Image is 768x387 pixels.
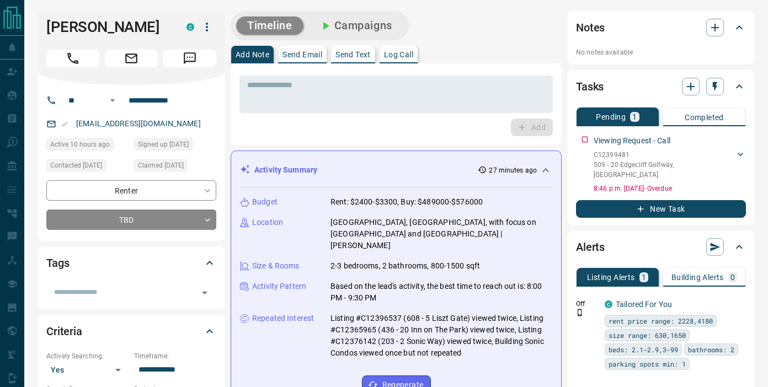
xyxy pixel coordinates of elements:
div: TBD [46,209,216,230]
p: Off [576,299,598,309]
p: Listing #C12396537 (608 - 5 Liszt Gate) viewed twice, Listing #C12365965 (436 - 20 Inn on The Par... [330,313,552,359]
p: Repeated Interest [252,313,314,324]
button: Open [197,285,212,300]
div: Tasks [576,73,746,100]
h2: Tags [46,254,69,272]
p: 27 minutes ago [489,165,537,175]
p: Pending [596,113,626,121]
span: beds: 2.1-2.9,3-99 [609,344,678,355]
div: Alerts [576,234,746,260]
p: 1 [642,273,646,281]
h2: Tasks [576,78,604,95]
div: Criteria [46,318,216,345]
p: Size & Rooms [252,260,300,272]
svg: Email Valid [61,120,68,128]
h2: Criteria [46,322,82,340]
div: Tags [46,250,216,276]
div: Wed Sep 03 2025 [134,138,216,154]
p: Location [252,217,283,228]
p: Viewing Request - Call [594,135,670,147]
p: Building Alerts [671,273,724,281]
h2: Alerts [576,238,605,256]
div: Notes [576,14,746,41]
p: Actively Searching: [46,351,129,361]
a: Tailored For You [616,300,672,309]
p: Based on the lead's activity, the best time to reach out is: 8:00 PM - 9:30 PM [330,281,552,304]
span: parking spots min: 1 [609,358,686,369]
span: Call [46,50,99,67]
button: Timeline [236,17,303,35]
span: bathrooms: 2 [688,344,734,355]
p: Add Note [236,51,269,58]
div: Renter [46,180,216,201]
a: [EMAIL_ADDRESS][DOMAIN_NAME] [76,119,201,128]
div: Yes [46,361,129,379]
span: Email [105,50,158,67]
p: Timeframe: [134,351,216,361]
p: Activity Pattern [252,281,306,292]
span: Message [163,50,216,67]
p: No notes available [576,47,746,57]
p: Listing Alerts [587,273,635,281]
span: size range: 630,1650 [609,330,686,341]
div: Thu Sep 04 2025 [46,159,129,175]
p: Budget [252,196,278,208]
p: [GEOGRAPHIC_DATA], [GEOGRAPHIC_DATA], with focus on [GEOGRAPHIC_DATA] and [GEOGRAPHIC_DATA] | [PE... [330,217,552,251]
span: Claimed [DATE] [138,160,184,171]
h1: [PERSON_NAME] [46,18,170,36]
p: Completed [685,114,724,121]
p: 2-3 bedrooms, 2 bathrooms, 800-1500 sqft [330,260,480,272]
p: 0 [730,273,735,281]
div: Activity Summary27 minutes ago [240,160,552,180]
p: 509 - 20 Edgecliff Golfway , [GEOGRAPHIC_DATA] [594,160,735,180]
div: condos.ca [605,300,612,308]
button: Open [106,94,119,107]
p: 8:46 p.m. [DATE] - Overdue [594,184,746,193]
div: Mon Sep 15 2025 [46,138,129,154]
div: Thu Sep 04 2025 [134,159,216,175]
p: Log Call [384,51,413,58]
div: condos.ca [186,23,194,31]
p: 1 [632,113,637,121]
span: Signed up [DATE] [138,139,189,150]
h2: Notes [576,19,605,36]
p: Send Email [282,51,322,58]
svg: Push Notification Only [576,309,584,316]
p: Rent: $2400-$3300, Buy: $489000-$576000 [330,196,483,208]
span: Active 10 hours ago [50,139,110,150]
p: Send Text [335,51,371,58]
p: Activity Summary [254,164,317,176]
button: Campaigns [308,17,403,35]
span: rent price range: 2228,4180 [609,315,713,326]
div: C12399481509 - 20 Edgecliff Golfway,[GEOGRAPHIC_DATA] [594,148,746,182]
span: Contacted [DATE] [50,160,102,171]
button: New Task [576,200,746,218]
p: C12399481 [594,150,735,160]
